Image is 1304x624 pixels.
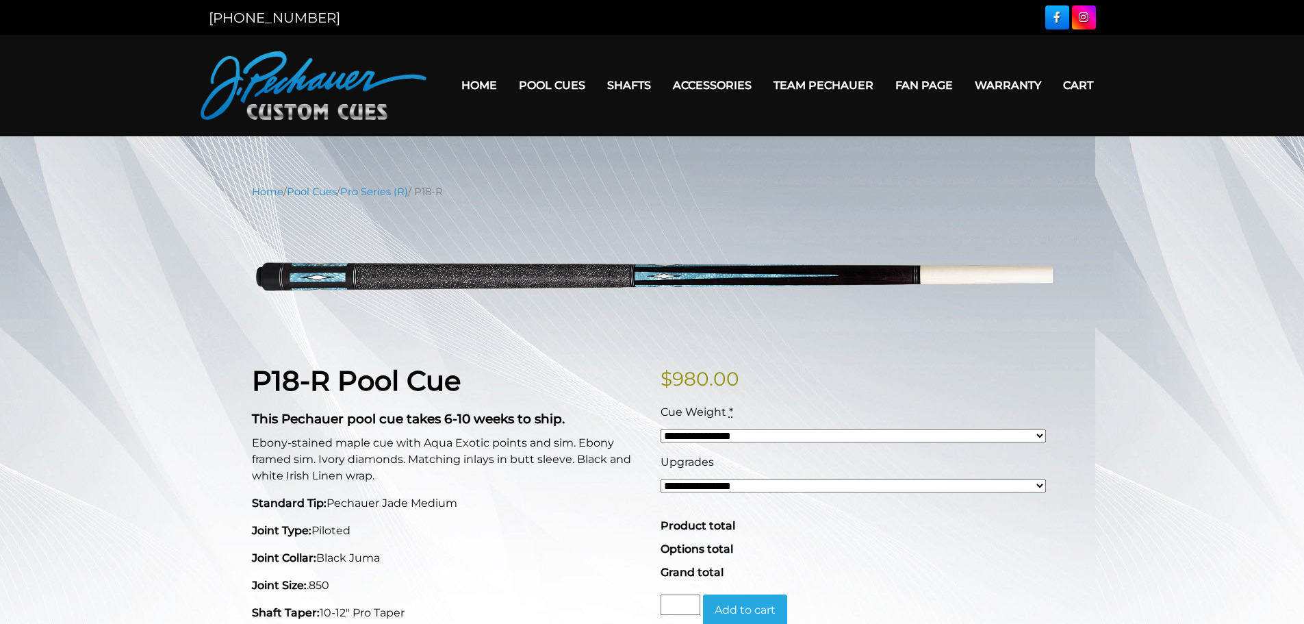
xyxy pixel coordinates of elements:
a: Pool Cues [508,68,596,103]
bdi: 980.00 [661,367,739,390]
strong: Joint Type: [252,524,311,537]
strong: Shaft Taper: [252,606,320,619]
span: Grand total [661,566,724,579]
a: Home [252,186,283,198]
p: Black Juma [252,550,644,566]
span: Options total [661,542,733,556]
a: Pool Cues [287,186,337,198]
a: [PHONE_NUMBER] [209,10,340,26]
p: 10-12" Pro Taper [252,605,644,621]
span: Cue Weight [661,405,726,419]
span: Product total [661,519,735,532]
strong: This Pechauer pool cue takes 6-10 weeks to ship. [252,411,565,427]
img: Pechauer Custom Cues [201,51,426,120]
a: Shafts [596,68,662,103]
a: Home [450,68,508,103]
a: Warranty [964,68,1052,103]
abbr: required [729,405,733,419]
span: Upgrades [661,455,714,469]
img: p18-R.png [252,210,1053,343]
p: Ebony-stained maple cue with Aqua Exotic points and sim. Ebony framed sim. Ivory diamonds. Matchi... [252,435,644,484]
p: Piloted [252,523,644,539]
a: Pro Series (R) [340,186,408,198]
a: Cart [1052,68,1104,103]
a: Team Pechauer [763,68,884,103]
strong: Joint Size: [252,579,307,592]
a: Accessories [662,68,763,103]
nav: Breadcrumb [252,184,1053,199]
strong: P18-R Pool Cue [252,364,461,397]
strong: Joint Collar: [252,551,316,564]
p: Pechauer Jade Medium [252,495,644,512]
input: Product quantity [661,595,700,615]
strong: Standard Tip: [252,497,327,510]
a: Fan Page [884,68,964,103]
span: $ [661,367,672,390]
p: .850 [252,577,644,594]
